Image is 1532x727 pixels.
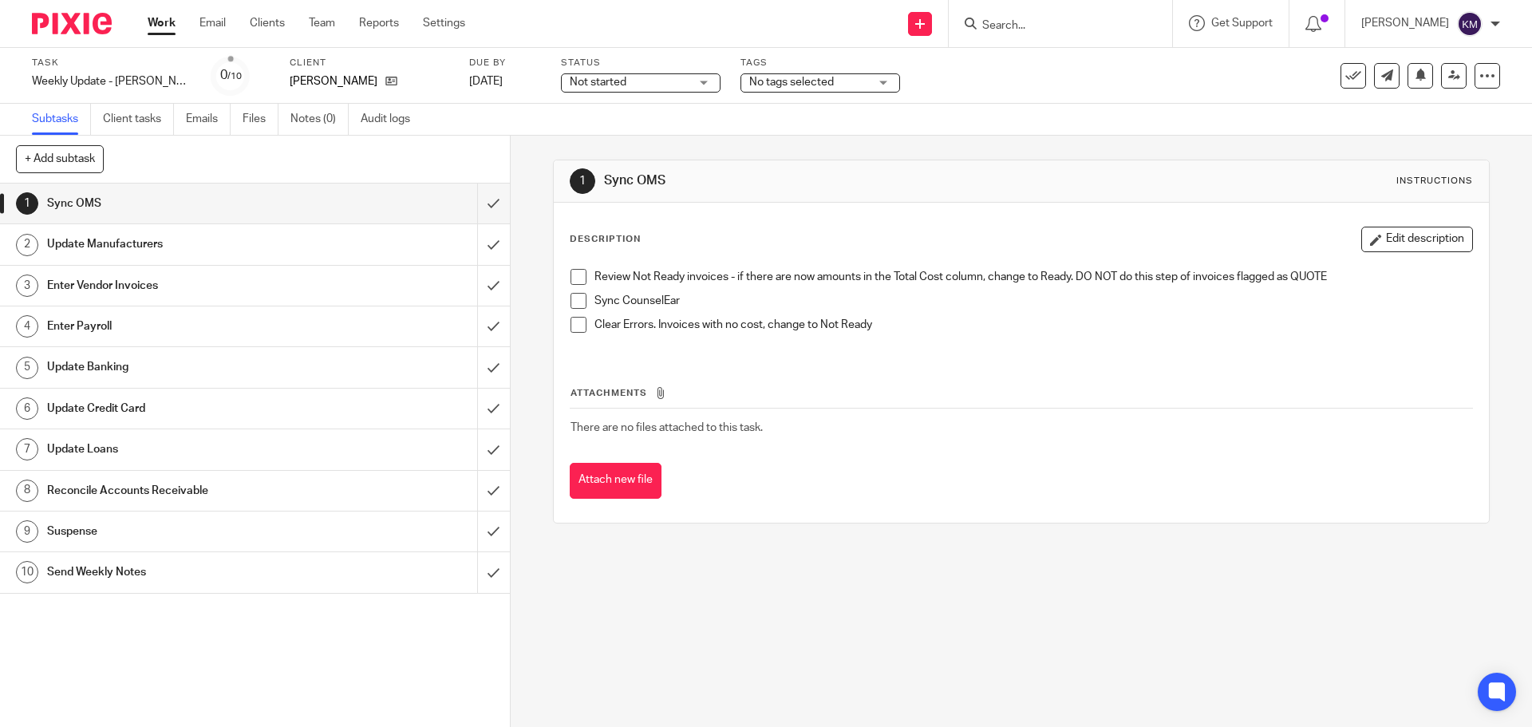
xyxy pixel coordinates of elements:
div: 5 [16,357,38,379]
a: Files [243,104,278,135]
a: Team [309,15,335,31]
h1: Sync OMS [47,192,323,215]
p: [PERSON_NAME] [290,73,377,89]
div: 4 [16,315,38,338]
p: [PERSON_NAME] [1361,15,1449,31]
span: Not started [570,77,626,88]
div: 9 [16,520,38,543]
div: 6 [16,397,38,420]
button: Attach new file [570,463,661,499]
h1: Suspense [47,520,323,543]
button: Edit description [1361,227,1473,252]
div: 0 [220,66,242,85]
label: Status [561,57,721,69]
div: Weekly Update - Fligor 2 [32,73,191,89]
p: Sync CounselEar [594,293,1471,309]
label: Task [32,57,191,69]
a: Clients [250,15,285,31]
div: 2 [16,234,38,256]
div: Instructions [1396,175,1473,188]
div: 10 [16,561,38,583]
a: Email [199,15,226,31]
a: Subtasks [32,104,91,135]
h1: Send Weekly Notes [47,560,323,584]
a: Emails [186,104,231,135]
h1: Enter Vendor Invoices [47,274,323,298]
h1: Update Manufacturers [47,232,323,256]
label: Tags [740,57,900,69]
p: Clear Errors. Invoices with no cost, change to Not Ready [594,317,1471,333]
h1: Sync OMS [604,172,1056,189]
input: Search [981,19,1124,34]
div: 1 [16,192,38,215]
div: 8 [16,480,38,502]
h1: Update Credit Card [47,397,323,421]
h1: Enter Payroll [47,314,323,338]
small: /10 [227,72,242,81]
img: svg%3E [1457,11,1483,37]
label: Due by [469,57,541,69]
p: Review Not Ready invoices - if there are now amounts in the Total Cost column, change to Ready. D... [594,269,1471,285]
a: Work [148,15,176,31]
label: Client [290,57,449,69]
h1: Update Loans [47,437,323,461]
a: Audit logs [361,104,422,135]
h1: Update Banking [47,355,323,379]
div: 3 [16,275,38,297]
a: Notes (0) [290,104,349,135]
span: Get Support [1211,18,1273,29]
a: Reports [359,15,399,31]
span: No tags selected [749,77,834,88]
div: 7 [16,438,38,460]
div: Weekly Update - [PERSON_NAME] 2 [32,73,191,89]
a: Settings [423,15,465,31]
p: Description [570,233,641,246]
div: 1 [570,168,595,194]
span: Attachments [571,389,647,397]
h1: Reconcile Accounts Receivable [47,479,323,503]
span: There are no files attached to this task. [571,422,763,433]
a: Client tasks [103,104,174,135]
span: [DATE] [469,76,503,87]
img: Pixie [32,13,112,34]
button: + Add subtask [16,145,104,172]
